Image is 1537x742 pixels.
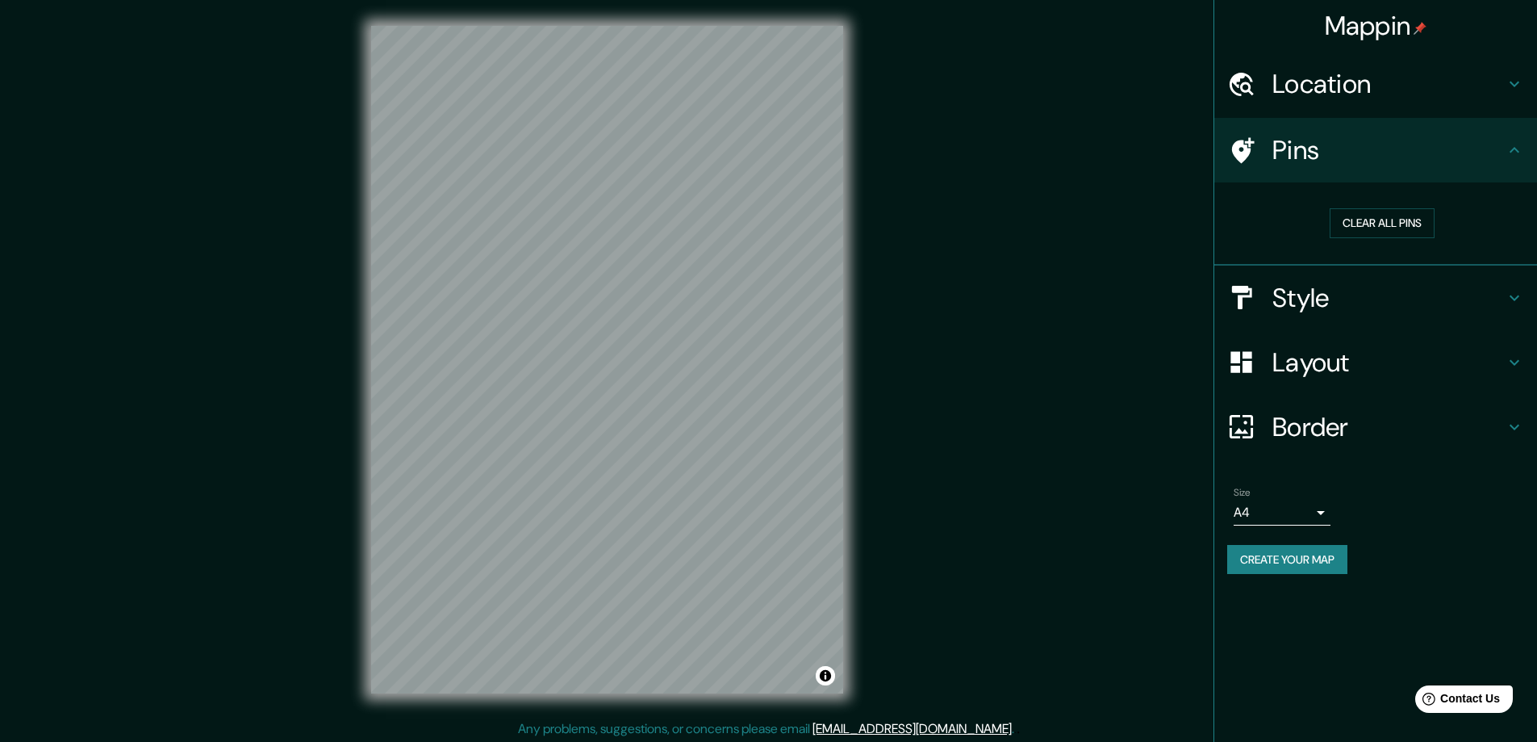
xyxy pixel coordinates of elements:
button: Create your map [1227,545,1347,575]
h4: Layout [1272,346,1505,379]
button: Toggle attribution [816,666,835,685]
div: . [1017,719,1020,739]
div: A4 [1234,500,1330,526]
div: Pins [1214,118,1537,182]
div: . [1014,719,1017,739]
div: Layout [1214,330,1537,395]
h4: Border [1272,411,1505,443]
h4: Pins [1272,134,1505,166]
h4: Location [1272,68,1505,100]
iframe: Help widget launcher [1393,679,1519,724]
div: Location [1214,52,1537,116]
label: Size [1234,485,1251,499]
a: [EMAIL_ADDRESS][DOMAIN_NAME] [812,720,1012,737]
button: Clear all pins [1330,208,1435,238]
h4: Mappin [1325,10,1427,42]
div: Border [1214,395,1537,459]
h4: Style [1272,282,1505,314]
canvas: Map [371,26,843,694]
div: Style [1214,266,1537,330]
img: pin-icon.png [1414,22,1426,35]
p: Any problems, suggestions, or concerns please email . [518,719,1014,739]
